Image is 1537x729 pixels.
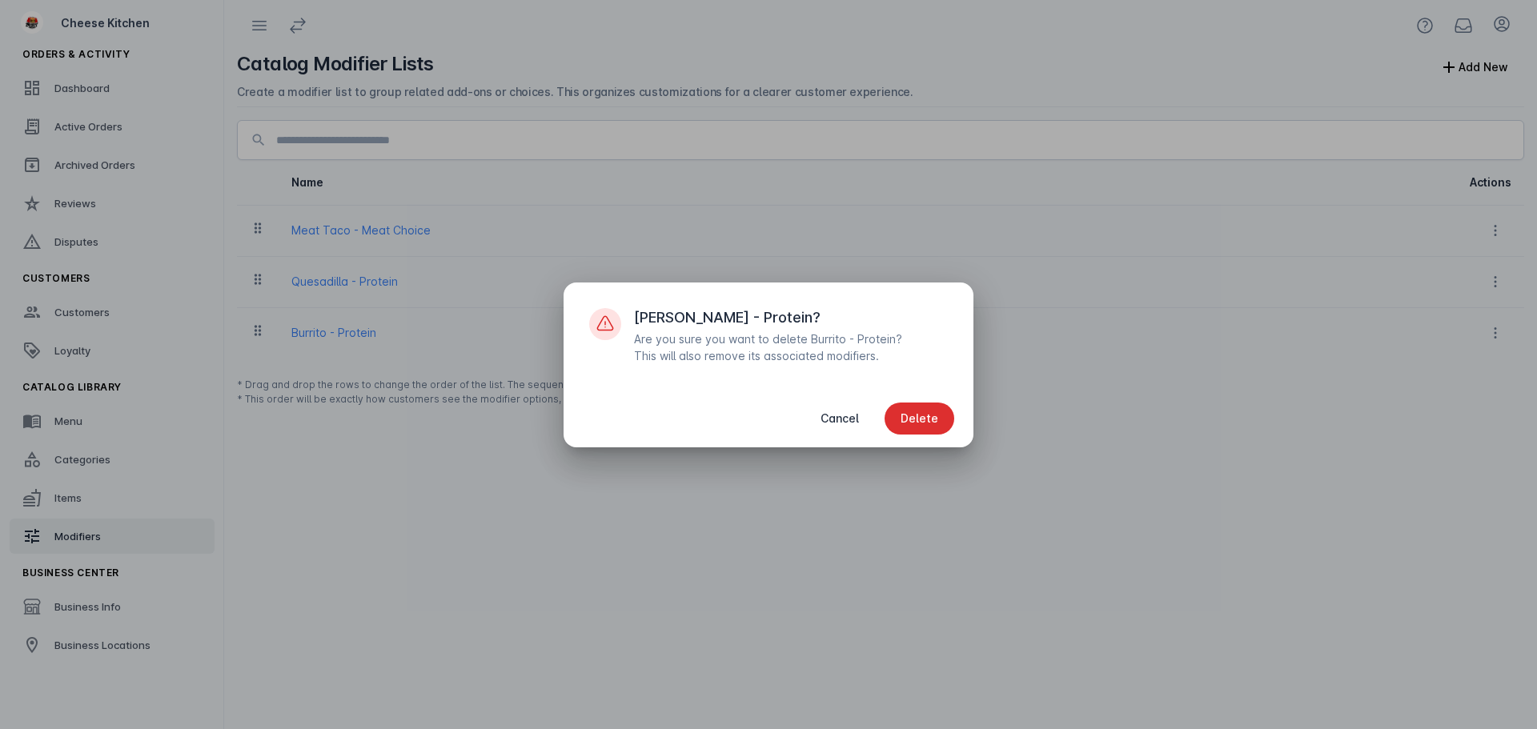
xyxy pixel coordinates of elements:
[821,413,859,424] span: Cancel
[634,330,922,364] div: Are you sure you want to delete Burrito - Protein? This will also remove its associated modifiers.
[634,308,821,327] div: [PERSON_NAME] - Protein?
[805,403,875,435] button: Cancel
[885,403,954,435] button: Delete
[901,413,938,424] span: Delete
